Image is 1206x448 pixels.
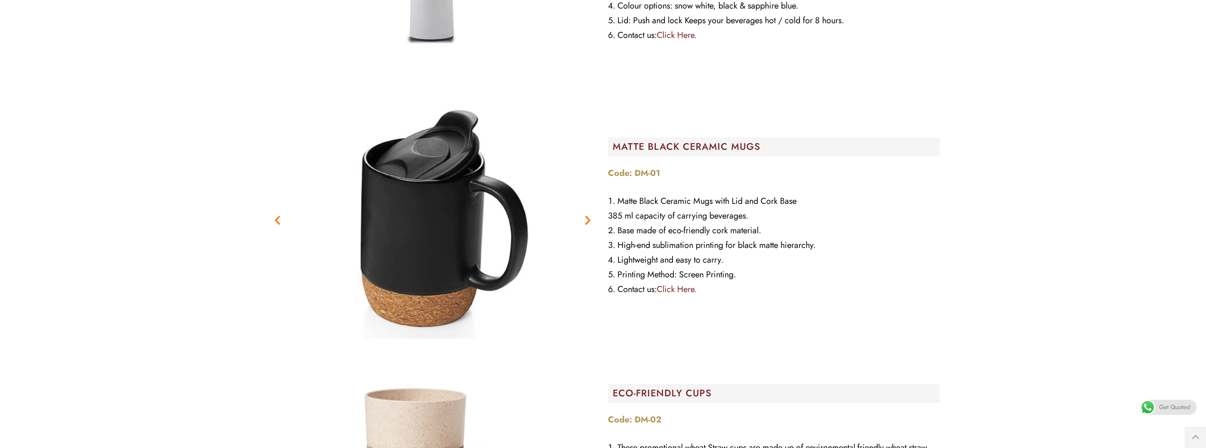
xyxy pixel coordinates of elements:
[608,28,940,43] li: Contact us:
[267,101,598,338] div: Image Carousel
[613,389,940,398] h2: ECO-FRIENDLY CUPS
[617,224,761,237] span: Base made of eco-friendly cork material.
[272,214,283,226] div: Previous slide
[608,13,940,28] li: Lid: Push and lock Keeps your beverages hot / cold for 8 hours.
[617,239,816,251] span: High-end sublimation printing for black matte hierarchy.
[1159,400,1191,415] span: Get Quotes!
[608,195,797,222] span: Matte Black Ceramic Mugs with Lid and Cork Base 385 ml capacity of carrying beverages.
[582,214,594,226] div: Next slide
[617,254,723,266] span: Lightweight and easy to carry.
[613,142,940,152] h2: MATTE BLACK CERAMIC MUGS
[608,413,662,426] strong: Code: DM-02
[608,167,660,179] strong: Code: DM-01
[657,29,697,41] a: Click Here.
[657,283,697,295] a: Click Here.
[314,101,551,338] img: 46
[267,101,598,338] div: 4 / 4
[617,268,736,281] span: Printing Method: Screen Printing.
[608,282,940,297] li: Contact us:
